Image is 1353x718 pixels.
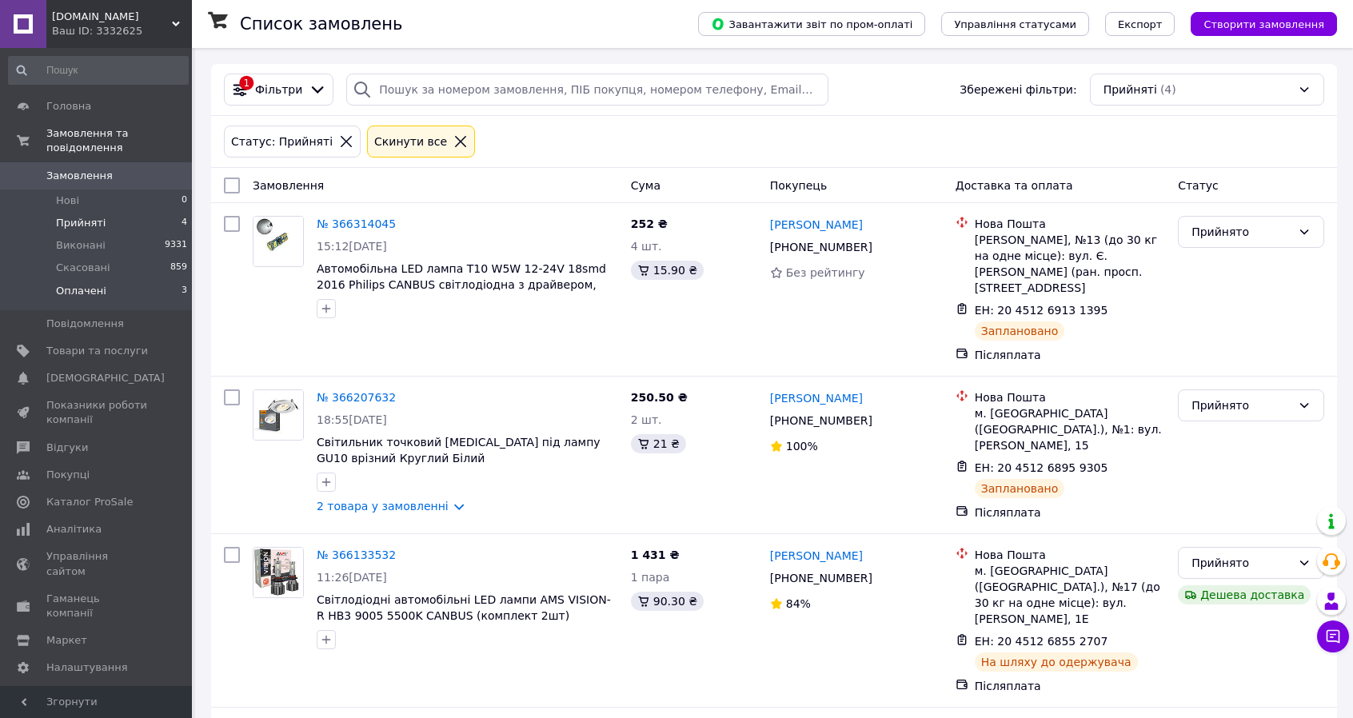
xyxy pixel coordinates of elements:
[253,216,304,267] a: Фото товару
[975,405,1165,453] div: м. [GEOGRAPHIC_DATA] ([GEOGRAPHIC_DATA].), №1: вул. [PERSON_NAME], 15
[182,284,187,298] span: 3
[346,74,828,106] input: Пошук за номером замовлення, ПІБ покупця, номером телефону, Email, номером накладної
[975,216,1165,232] div: Нова Пошта
[975,563,1165,627] div: м. [GEOGRAPHIC_DATA] ([GEOGRAPHIC_DATA].), №17 (до 30 кг на одне місце): вул. [PERSON_NAME], 1Е
[46,522,102,537] span: Аналітика
[941,12,1089,36] button: Управління статусами
[767,409,876,432] div: [PHONE_NUMBER]
[170,261,187,275] span: 859
[46,441,88,455] span: Відгуки
[46,317,124,331] span: Повідомлення
[631,548,680,561] span: 1 431 ₴
[8,56,189,85] input: Пошук
[46,99,91,114] span: Головна
[371,133,450,150] div: Cкинути все
[631,261,704,280] div: 15.90 ₴
[317,262,606,307] a: Автомобільна LED лампа T10 W5W 12-24V 18smd 2016 Philips CANBUS світлодіодна з драйвером, білий к...
[1191,223,1291,241] div: Прийнято
[253,547,304,598] a: Фото товару
[1175,17,1337,30] a: Створити замовлення
[631,592,704,611] div: 90.30 ₴
[975,389,1165,405] div: Нова Пошта
[46,468,90,482] span: Покупці
[770,548,863,564] a: [PERSON_NAME]
[317,436,601,465] a: Світильник точковий [MEDICAL_DATA] під лампу GU10 врізний Круглий Білий
[975,547,1165,563] div: Нова Пошта
[770,179,827,192] span: Покупець
[1191,397,1291,414] div: Прийнято
[631,391,688,404] span: 250.50 ₴
[46,344,148,358] span: Товари та послуги
[1191,12,1337,36] button: Створити замовлення
[46,169,113,183] span: Замовлення
[46,495,133,509] span: Каталог ProSale
[317,548,396,561] a: № 366133532
[975,304,1108,317] span: ЕН: 20 4512 6913 1395
[975,232,1165,296] div: [PERSON_NAME], №13 (до 30 кг на одне місце): вул. Є. [PERSON_NAME] (ран. просп. [STREET_ADDRESS]
[975,479,1065,498] div: Заплановано
[770,217,863,233] a: [PERSON_NAME]
[46,371,165,385] span: [DEMOGRAPHIC_DATA]
[975,678,1165,694] div: Післяплата
[975,347,1165,363] div: Післяплата
[975,321,1065,341] div: Заплановано
[182,193,187,208] span: 0
[253,548,303,597] img: Фото товару
[631,240,662,253] span: 4 шт.
[317,391,396,404] a: № 366207632
[46,549,148,578] span: Управління сайтом
[253,179,324,192] span: Замовлення
[767,567,876,589] div: [PHONE_NUMBER]
[255,82,302,98] span: Фільтри
[786,266,865,279] span: Без рейтингу
[317,240,387,253] span: 15:12[DATE]
[1178,179,1219,192] span: Статус
[46,398,148,427] span: Показники роботи компанії
[240,14,402,34] h1: Список замовлень
[317,593,611,622] a: Світлодіодні автомобільні LED лампи AMS VISION-R HB3 9005 5500K CANBUS (комплект 2шт)
[1191,554,1291,572] div: Прийнято
[52,24,192,38] div: Ваш ID: 3332625
[1160,83,1176,96] span: (4)
[1118,18,1163,30] span: Експорт
[1317,620,1349,652] button: Чат з покупцем
[317,500,449,513] a: 2 товара у замовленні
[1203,18,1324,30] span: Створити замовлення
[960,82,1076,98] span: Збережені фільтри:
[956,179,1073,192] span: Доставка та оплата
[46,633,87,648] span: Маркет
[1178,585,1311,604] div: Дешева доставка
[954,18,1076,30] span: Управління статусами
[975,652,1138,672] div: На шляху до одержувача
[56,284,106,298] span: Оплачені
[786,440,818,453] span: 100%
[46,592,148,620] span: Гаманець компанії
[631,434,686,453] div: 21 ₴
[317,571,387,584] span: 11:26[DATE]
[770,390,863,406] a: [PERSON_NAME]
[631,571,670,584] span: 1 пара
[786,597,811,610] span: 84%
[767,236,876,258] div: [PHONE_NUMBER]
[317,413,387,426] span: 18:55[DATE]
[1104,82,1157,98] span: Прийняті
[228,133,336,150] div: Статус: Прийняті
[253,390,303,440] img: Фото товару
[56,193,79,208] span: Нові
[253,217,303,266] img: Фото товару
[165,238,187,253] span: 9331
[698,12,925,36] button: Завантажити звіт по пром-оплаті
[975,461,1108,474] span: ЕН: 20 4512 6895 9305
[975,505,1165,521] div: Післяплата
[56,261,110,275] span: Скасовані
[631,413,662,426] span: 2 шт.
[182,216,187,230] span: 4
[56,238,106,253] span: Виконані
[52,10,172,24] span: ledsvitlo.com.ua
[46,126,192,155] span: Замовлення та повідомлення
[975,635,1108,648] span: ЕН: 20 4512 6855 2707
[1105,12,1175,36] button: Експорт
